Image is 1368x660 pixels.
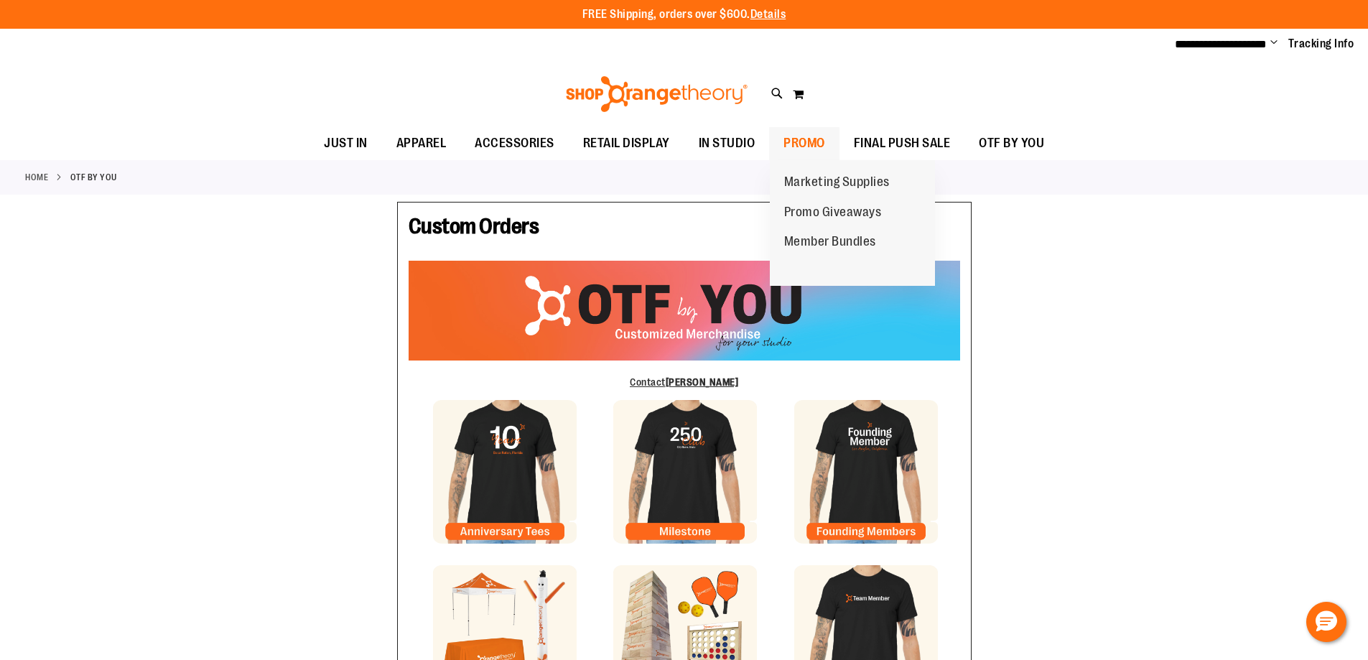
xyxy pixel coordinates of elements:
span: FINAL PUSH SALE [854,127,951,159]
span: Marketing Supplies [784,175,890,192]
h1: Custom Orders [409,213,960,246]
p: FREE Shipping, orders over $600. [582,6,786,23]
a: Marketing Supplies [770,167,904,197]
a: Details [750,8,786,21]
img: Shop Orangetheory [564,76,750,112]
a: Tracking Info [1288,36,1354,52]
a: IN STUDIO [684,127,770,160]
a: Home [25,171,48,184]
img: Founding Member Tile [794,400,938,544]
a: JUST IN [310,127,382,160]
a: Contact[PERSON_NAME] [630,376,738,388]
a: PROMO [769,127,839,160]
a: Promo Giveaways [770,197,896,228]
span: Promo Giveaways [784,205,882,223]
button: Hello, have a question? Let’s chat. [1306,602,1346,642]
a: OTF BY YOU [964,127,1058,159]
span: IN STUDIO [699,127,755,159]
a: APPAREL [382,127,461,160]
span: RETAIL DISPLAY [583,127,670,159]
img: Anniversary Tile [433,400,577,544]
img: Milestone Tile [613,400,757,544]
span: Member Bundles [784,234,876,252]
strong: OTF By You [70,171,117,184]
ul: PROMO [770,160,935,286]
button: Account menu [1270,37,1278,51]
a: Member Bundles [770,227,890,257]
span: ACCESSORIES [475,127,554,159]
span: APPAREL [396,127,447,159]
a: FINAL PUSH SALE [839,127,965,160]
a: RETAIL DISPLAY [569,127,684,160]
a: ACCESSORIES [460,127,569,160]
span: JUST IN [324,127,368,159]
span: OTF BY YOU [979,127,1044,159]
img: OTF Custom Orders [409,261,960,360]
b: [PERSON_NAME] [666,376,739,388]
span: PROMO [783,127,825,159]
